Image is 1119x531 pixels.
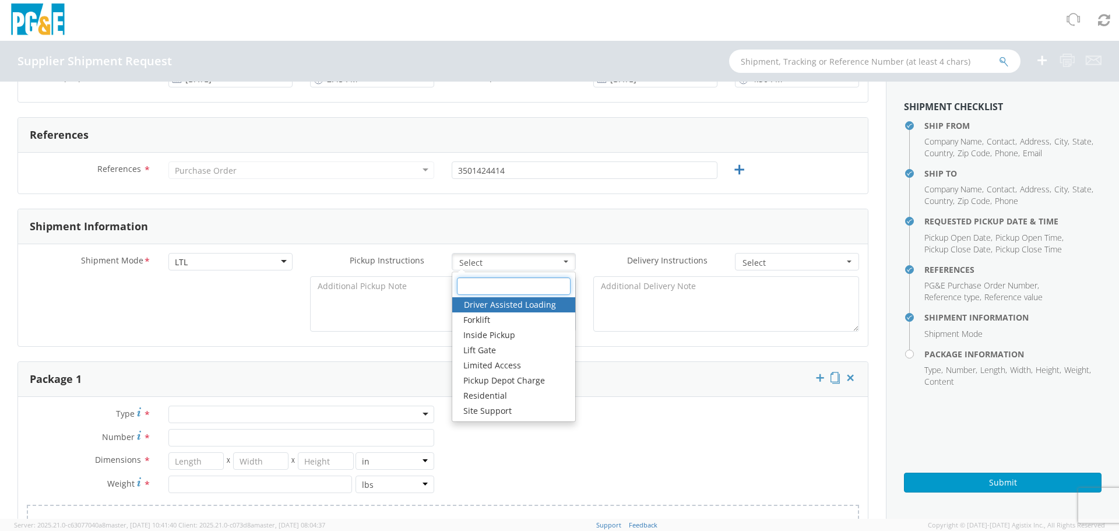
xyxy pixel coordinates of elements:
span: master, [DATE] 10:41:40 [105,521,177,529]
input: Shipment, Tracking or Reference Number (at least 4 chars) [729,50,1021,73]
li: , [1036,364,1061,376]
span: Country [924,147,953,159]
span: PG&E Purchase Order Number [924,280,1037,291]
li: , [924,147,955,159]
span: Type [116,408,135,419]
li: , [924,291,981,303]
span: City [1054,136,1068,147]
h3: Package 1 [30,374,82,385]
a: Site Support [452,403,575,419]
a: Feedback [629,521,657,529]
span: Zip Code [958,147,990,159]
span: Number [946,364,976,375]
span: Type [924,364,941,375]
span: X [224,452,233,470]
strong: Shipment Checklist [904,100,1003,113]
li: , [924,184,984,195]
h4: References [924,265,1102,274]
div: Purchase Order [175,165,237,177]
span: master, [DATE] 08:04:37 [254,521,325,529]
span: State [1072,136,1092,147]
input: Length [168,452,224,470]
button: Select [735,253,859,270]
li: , [995,232,1064,244]
span: Select [743,257,844,269]
span: Weight [1064,364,1089,375]
button: Submit [904,473,1102,493]
span: Width [1010,364,1031,375]
li: , [958,147,992,159]
span: Phone [995,147,1018,159]
span: Client: 2025.21.0-c073d8a [178,521,325,529]
li: , [1010,364,1033,376]
span: Shipment Mode [924,328,983,339]
input: 10 Digit PG&E PO Number [452,161,717,179]
span: References [97,163,141,174]
button: Select [452,253,576,270]
span: Address [1020,184,1050,195]
h4: Shipment Information [924,313,1102,322]
input: Height [298,452,353,470]
span: Server: 2025.21.0-c63077040a8 [14,521,177,529]
span: Weight [107,478,135,489]
span: Shipment Mode [81,255,143,268]
h4: Ship From [924,121,1102,130]
li: , [980,364,1007,376]
li: , [924,280,1039,291]
h3: Shipment Information [30,221,148,233]
li: , [1072,184,1093,195]
span: Pickup Open Date [924,232,991,243]
span: Pickup Close Date [924,244,991,255]
span: Reference value [984,291,1043,303]
img: pge-logo-06675f144f4cfa6a6814.png [9,3,67,38]
a: Residential [452,388,575,403]
li: , [987,184,1017,195]
li: , [924,136,984,147]
span: Pickup Instructions [350,255,424,266]
div: LTL [175,256,188,268]
span: Pickup Open Time [995,232,1062,243]
span: Length [980,364,1005,375]
li: , [1072,136,1093,147]
li: , [987,136,1017,147]
a: Lift Gate [452,343,575,358]
span: Select [459,257,561,269]
h4: Package Information [924,350,1102,358]
li: , [995,147,1020,159]
span: Contact [987,184,1015,195]
span: Company Name [924,184,982,195]
a: Driver Assisted Loading [452,297,575,312]
li: , [924,364,943,376]
li: , [924,195,955,207]
li: , [1020,136,1051,147]
li: , [958,195,992,207]
input: Width [233,452,288,470]
span: Zip Code [958,195,990,206]
h4: Requested Pickup Date & Time [924,217,1102,226]
a: Forklift [452,312,575,328]
a: Inside Pickup [452,328,575,343]
span: Dimensions [95,454,141,465]
li: , [1020,184,1051,195]
a: Pickup Depot Charge [452,373,575,388]
span: Content [924,376,954,387]
span: Height [1036,364,1060,375]
a: Limited Access [452,358,575,373]
span: X [288,452,298,470]
span: State [1072,184,1092,195]
span: Delivery Instructions [627,255,708,266]
li: , [1064,364,1091,376]
h3: References [30,129,89,141]
span: Copyright © [DATE]-[DATE] Agistix Inc., All Rights Reserved [928,521,1105,530]
h4: Ship To [924,169,1102,178]
span: Number [102,431,135,442]
span: Address [1020,136,1050,147]
span: Contact [987,136,1015,147]
li: , [1054,184,1069,195]
li: , [924,244,993,255]
span: City [1054,184,1068,195]
span: Company Name [924,136,982,147]
a: Support [596,521,621,529]
li: , [1054,136,1069,147]
span: Reference type [924,291,980,303]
